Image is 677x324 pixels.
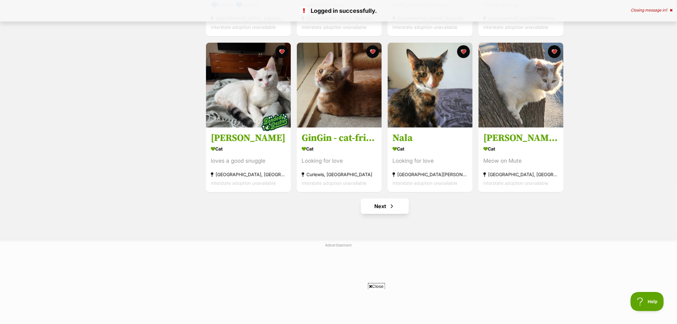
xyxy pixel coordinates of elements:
[211,157,286,165] div: loves a good snuggle
[302,170,377,179] div: Curlewis, [GEOGRAPHIC_DATA]
[302,180,367,186] span: Interstate adoption unavailable
[388,127,473,192] a: Nala Cat Looking for love [GEOGRAPHIC_DATA][PERSON_NAME][GEOGRAPHIC_DATA] Interstate adoption una...
[302,132,377,144] h3: GinGin - cat-friendly, adorable and playful
[479,127,563,192] a: [PERSON_NAME] Koukla Cat Meow on Mute [GEOGRAPHIC_DATA], [GEOGRAPHIC_DATA] Interstate adoption un...
[366,45,379,58] button: favourite
[211,144,286,153] div: Cat
[302,25,367,30] span: Interstate adoption unavailable
[206,127,291,192] a: [PERSON_NAME] Cat loves a good snuggle [GEOGRAPHIC_DATA], [GEOGRAPHIC_DATA] Interstate adoption u...
[393,25,458,30] span: Interstate adoption unavailable
[361,198,409,214] a: Next page
[483,132,559,144] h3: [PERSON_NAME] Koukla
[211,132,286,144] h3: [PERSON_NAME]
[548,45,561,58] button: favourite
[259,106,291,138] img: bonded besties
[483,170,559,179] div: [GEOGRAPHIC_DATA], [GEOGRAPHIC_DATA]
[206,43,291,127] img: Shelly
[483,157,559,165] div: Meow on Mute
[393,144,468,153] div: Cat
[483,25,548,30] span: Interstate adoption unavailable
[297,43,382,127] img: GinGin - cat-friendly, adorable and playful
[393,157,468,165] div: Looking for love
[211,180,276,186] span: Interstate adoption unavailable
[302,157,377,165] div: Looking for love
[393,132,468,144] h3: Nala
[393,170,468,179] div: [GEOGRAPHIC_DATA][PERSON_NAME][GEOGRAPHIC_DATA]
[211,170,286,179] div: [GEOGRAPHIC_DATA], [GEOGRAPHIC_DATA]
[666,8,667,12] span: 1
[483,180,548,186] span: Interstate adoption unavailable
[479,43,563,127] img: Alley Katz Koukla
[297,127,382,192] a: GinGin - cat-friendly, adorable and playful Cat Looking for love Curlewis, [GEOGRAPHIC_DATA] Inte...
[457,45,470,58] button: favourite
[393,180,458,186] span: Interstate adoption unavailable
[211,25,276,30] span: Interstate adoption unavailable
[275,45,288,58] button: favourite
[388,43,473,127] img: Nala
[631,292,664,311] iframe: Help Scout Beacon - Open
[302,144,377,153] div: Cat
[631,8,673,12] div: Closing message in
[205,198,564,214] nav: Pagination
[6,6,671,15] p: Logged in successfully.
[222,292,455,321] iframe: Advertisement
[368,283,385,289] span: Close
[483,144,559,153] div: Cat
